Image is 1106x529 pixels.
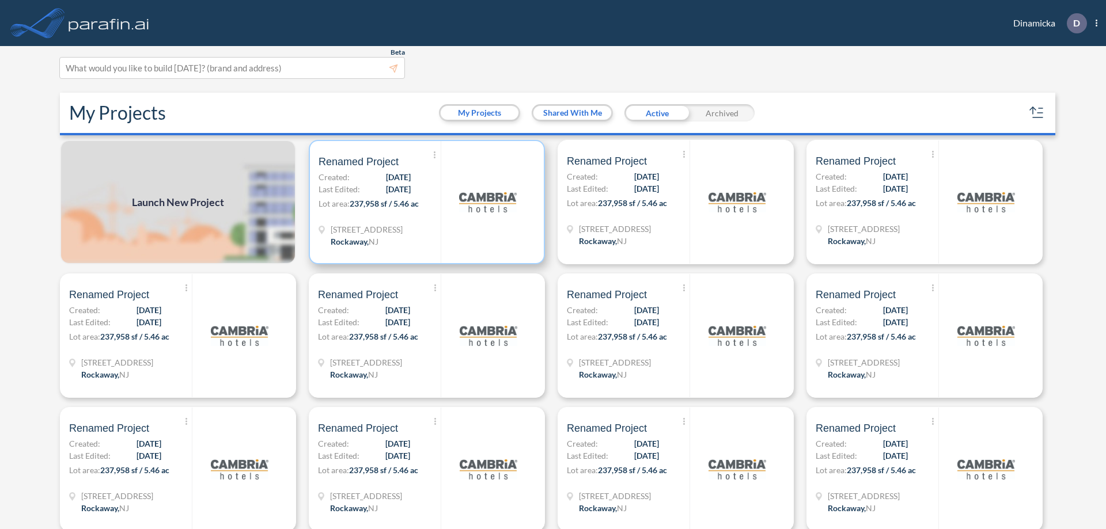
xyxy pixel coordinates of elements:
[883,316,908,328] span: [DATE]
[331,223,403,235] span: 321 Mt Hope Ave
[319,183,360,195] span: Last Edited:
[709,307,766,364] img: logo
[828,356,900,368] span: 321 Mt Hope Ave
[617,370,627,379] span: NJ
[883,450,908,462] span: [DATE]
[81,502,129,514] div: Rockaway, NJ
[69,437,100,450] span: Created:
[66,12,151,35] img: logo
[460,307,517,364] img: logo
[567,465,598,475] span: Lot area:
[883,170,908,182] span: [DATE]
[319,155,399,169] span: Renamed Project
[567,154,647,168] span: Renamed Project
[567,198,598,208] span: Lot area:
[211,307,268,364] img: logo
[634,182,659,195] span: [DATE]
[816,154,896,168] span: Renamed Project
[957,307,1015,364] img: logo
[69,332,100,341] span: Lot area:
[579,502,627,514] div: Rockaway, NJ
[60,140,296,264] a: Launch New Project
[81,503,119,513] span: Rockaway ,
[567,421,647,435] span: Renamed Project
[330,502,378,514] div: Rockaway, NJ
[816,450,857,462] span: Last Edited:
[318,332,349,341] span: Lot area:
[816,170,847,182] span: Created:
[81,356,153,368] span: 321 Mt Hope Ave
[579,368,627,380] div: Rockaway, NJ
[816,316,857,328] span: Last Edited:
[100,332,169,341] span: 237,958 sf / 5.46 ac
[866,370,876,379] span: NJ
[866,503,876,513] span: NJ
[69,421,149,435] span: Renamed Project
[318,450,359,462] span: Last Edited:
[598,465,667,475] span: 237,958 sf / 5.46 ac
[567,437,598,450] span: Created:
[598,198,667,208] span: 237,958 sf / 5.46 ac
[60,140,296,264] img: add
[579,223,651,235] span: 321 Mt Hope Ave
[391,48,405,57] span: Beta
[330,490,402,502] span: 321 Mt Hope Ave
[624,104,690,121] div: Active
[634,316,659,328] span: [DATE]
[579,235,627,247] div: Rockaway, NJ
[567,170,598,182] span: Created:
[816,288,896,302] span: Renamed Project
[883,304,908,316] span: [DATE]
[100,465,169,475] span: 237,958 sf / 5.46 ac
[330,370,368,379] span: Rockaway ,
[69,102,166,124] h2: My Projects
[69,288,149,302] span: Renamed Project
[828,368,876,380] div: Rockaway, NJ
[567,288,647,302] span: Renamed Project
[1028,104,1046,122] button: sort
[318,288,398,302] span: Renamed Project
[81,490,153,502] span: 321 Mt Hope Ave
[137,316,161,328] span: [DATE]
[441,106,518,120] button: My Projects
[709,440,766,498] img: logo
[368,370,378,379] span: NJ
[690,104,755,121] div: Archived
[137,450,161,462] span: [DATE]
[385,316,410,328] span: [DATE]
[866,236,876,246] span: NJ
[816,182,857,195] span: Last Edited:
[957,440,1015,498] img: logo
[634,450,659,462] span: [DATE]
[847,198,916,208] span: 237,958 sf / 5.46 ac
[567,304,598,316] span: Created:
[579,490,651,502] span: 321 Mt Hope Ave
[828,370,866,379] span: Rockaway ,
[847,465,916,475] span: 237,958 sf / 5.46 ac
[318,421,398,435] span: Renamed Project
[567,316,608,328] span: Last Edited:
[617,503,627,513] span: NJ
[828,502,876,514] div: Rockaway, NJ
[816,421,896,435] span: Renamed Project
[368,503,378,513] span: NJ
[369,237,378,246] span: NJ
[634,304,659,316] span: [DATE]
[319,199,350,208] span: Lot area:
[318,437,349,450] span: Created:
[816,198,847,208] span: Lot area:
[318,465,349,475] span: Lot area:
[816,304,847,316] span: Created:
[567,450,608,462] span: Last Edited:
[69,450,111,462] span: Last Edited:
[459,173,517,231] img: logo
[349,465,418,475] span: 237,958 sf / 5.46 ac
[816,332,847,341] span: Lot area:
[847,332,916,341] span: 237,958 sf / 5.46 ac
[816,465,847,475] span: Lot area:
[385,437,410,450] span: [DATE]
[318,304,349,316] span: Created:
[331,235,378,248] div: Rockaway, NJ
[69,304,100,316] span: Created:
[119,370,129,379] span: NJ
